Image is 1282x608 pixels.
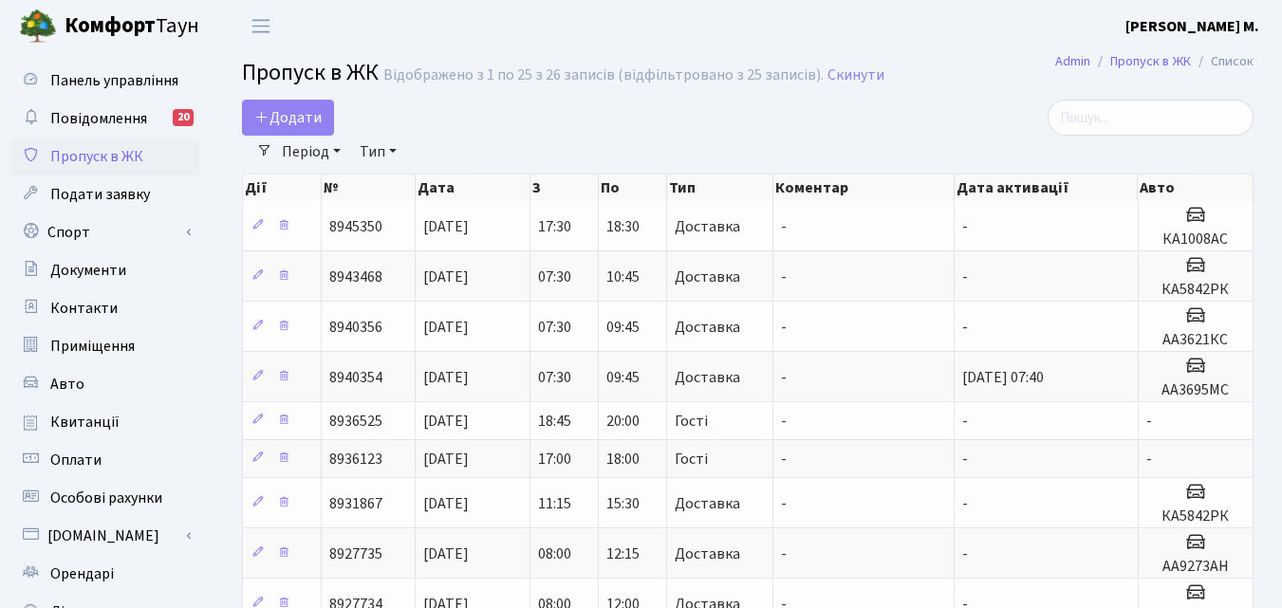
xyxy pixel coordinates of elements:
[329,367,382,388] span: 8940354
[606,317,640,338] span: 09:45
[242,56,379,89] span: Пропуск в ЖК
[19,8,57,46] img: logo.png
[962,317,968,338] span: -
[9,289,199,327] a: Контакти
[675,496,740,511] span: Доставка
[538,317,571,338] span: 07:30
[274,136,348,168] a: Період
[675,414,708,429] span: Гості
[50,488,162,508] span: Особові рахунки
[9,62,199,100] a: Панель управління
[1146,230,1245,249] h5: КА1008АС
[329,411,382,432] span: 8936525
[1146,411,1152,432] span: -
[962,544,968,564] span: -
[1027,42,1282,82] nav: breadcrumb
[606,216,640,237] span: 18:30
[962,411,968,432] span: -
[538,267,571,287] span: 07:30
[50,70,178,91] span: Панель управління
[9,100,199,138] a: Повідомлення20
[606,411,640,432] span: 20:00
[329,449,382,470] span: 8936123
[781,216,787,237] span: -
[675,320,740,335] span: Доставка
[50,563,114,584] span: Орендарі
[423,449,469,470] span: [DATE]
[1146,381,1245,399] h5: АА3695МС
[9,365,199,403] a: Авто
[9,138,199,175] a: Пропуск в ЖК
[383,66,824,84] div: Відображено з 1 по 25 з 26 записів (відфільтровано з 25 записів).
[50,298,118,319] span: Контакти
[781,367,787,388] span: -
[50,336,135,357] span: Приміщення
[50,146,143,167] span: Пропуск в ЖК
[50,184,150,205] span: Подати заявку
[1146,507,1245,525] h5: КА5842РК
[1146,281,1245,299] h5: КА5842РК
[962,367,1044,388] span: [DATE] 07:40
[538,449,571,470] span: 17:00
[50,450,102,470] span: Оплати
[243,175,322,201] th: Дії
[1146,558,1245,576] h5: АА9273АН
[538,544,571,564] span: 08:00
[50,374,84,395] span: Авто
[254,107,322,128] span: Додати
[9,251,199,289] a: Документи
[423,411,469,432] span: [DATE]
[606,267,640,287] span: 10:45
[606,367,640,388] span: 09:45
[423,493,469,514] span: [DATE]
[781,544,787,564] span: -
[9,327,199,365] a: Приміщення
[1048,100,1254,136] input: Пошук...
[423,367,469,388] span: [DATE]
[675,269,740,285] span: Доставка
[423,544,469,564] span: [DATE]
[329,317,382,338] span: 8940356
[1191,51,1254,72] li: Список
[781,267,787,287] span: -
[962,449,968,470] span: -
[9,517,199,555] a: [DOMAIN_NAME]
[9,403,199,441] a: Квитанції
[606,449,640,470] span: 18:00
[329,216,382,237] span: 8945350
[1146,449,1152,470] span: -
[675,546,740,562] span: Доставка
[9,555,199,593] a: Орендарі
[1125,16,1259,37] b: [PERSON_NAME] М.
[9,175,199,213] a: Подати заявку
[955,175,1138,201] th: Дата активації
[423,317,469,338] span: [DATE]
[329,544,382,564] span: 8927735
[538,216,571,237] span: 17:30
[1055,51,1090,71] a: Admin
[416,175,530,201] th: Дата
[781,411,787,432] span: -
[65,10,156,41] b: Комфорт
[1146,331,1245,349] h5: АА3621КС
[237,10,285,42] button: Переключити навігацію
[322,175,416,201] th: №
[423,216,469,237] span: [DATE]
[827,66,884,84] a: Скинути
[781,317,787,338] span: -
[606,544,640,564] span: 12:15
[1110,51,1191,71] a: Пропуск в ЖК
[329,493,382,514] span: 8931867
[530,175,599,201] th: З
[962,216,968,237] span: -
[9,213,199,251] a: Спорт
[242,100,334,136] a: Додати
[606,493,640,514] span: 15:30
[1125,15,1259,38] a: [PERSON_NAME] М.
[781,449,787,470] span: -
[675,219,740,234] span: Доставка
[9,479,199,517] a: Особові рахунки
[50,412,120,433] span: Квитанції
[538,367,571,388] span: 07:30
[538,493,571,514] span: 11:15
